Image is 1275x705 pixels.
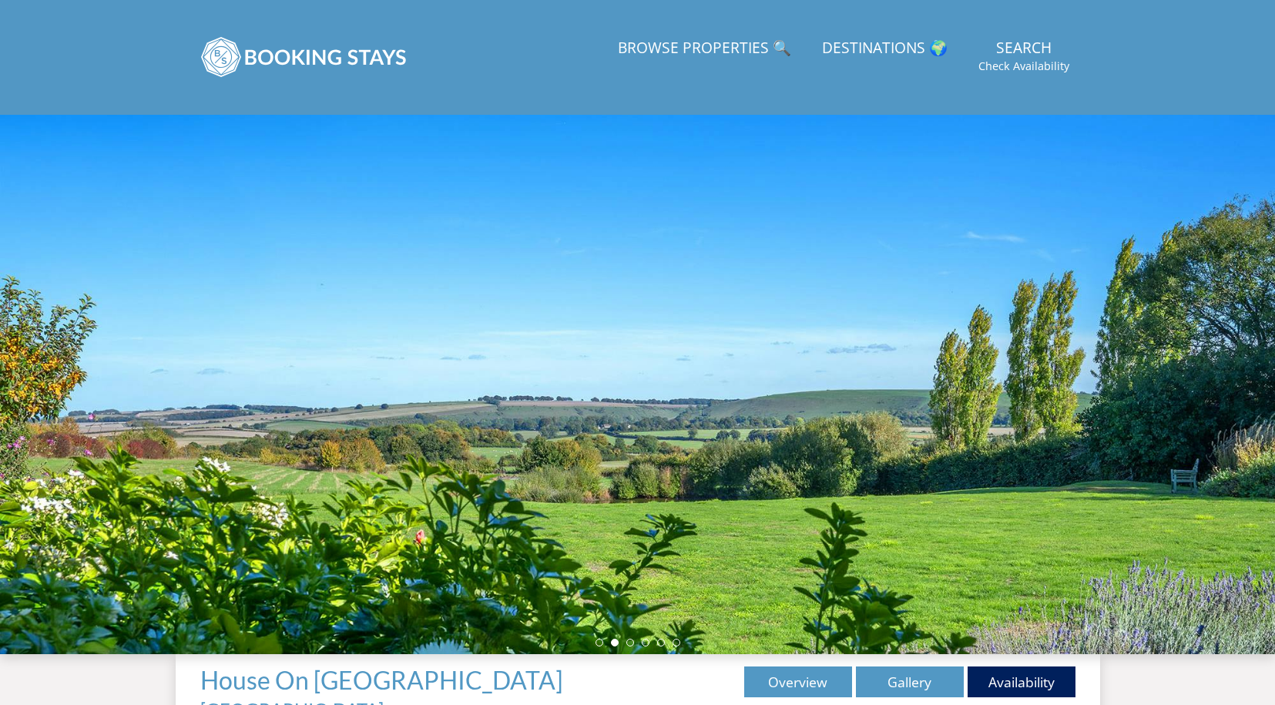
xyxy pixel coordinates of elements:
[744,666,852,697] a: Overview
[200,18,408,96] img: BookingStays
[968,666,1075,697] a: Availability
[978,59,1069,74] small: Check Availability
[612,32,797,66] a: Browse Properties 🔍
[816,32,954,66] a: Destinations 🌍
[972,32,1075,82] a: SearchCheck Availability
[200,665,563,695] span: House On [GEOGRAPHIC_DATA]
[856,666,964,697] a: Gallery
[200,665,568,695] a: House On [GEOGRAPHIC_DATA]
